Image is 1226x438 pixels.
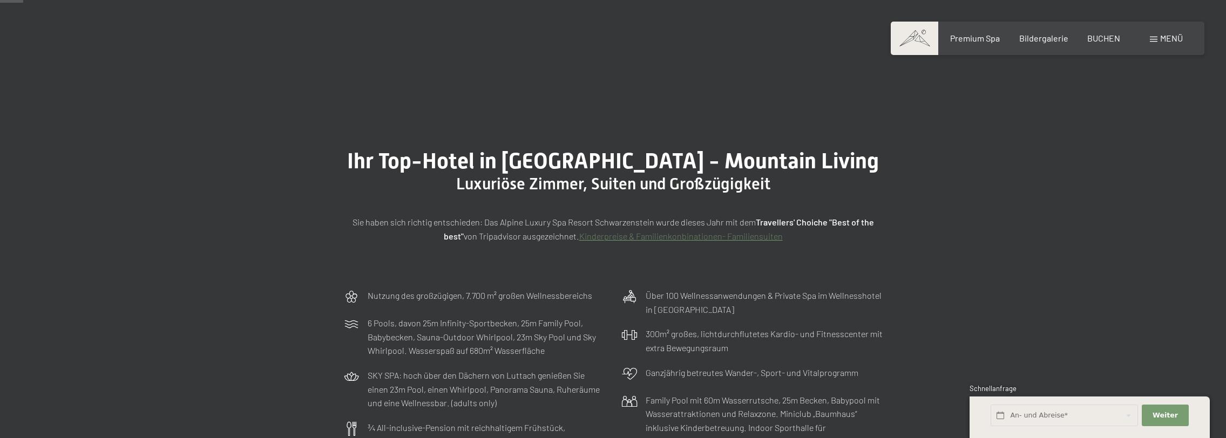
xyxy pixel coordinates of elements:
p: Sie haben sich richtig entschieden: Das Alpine Luxury Spa Resort Schwarzenstein wurde dieses Jahr... [343,215,883,243]
p: 300m² großes, lichtdurchflutetes Kardio- und Fitnesscenter mit extra Bewegungsraum [646,327,883,354]
p: Ganzjährig betreutes Wander-, Sport- und Vitalprogramm [646,366,858,380]
p: Über 100 Wellnessanwendungen & Private Spa im Wellnesshotel in [GEOGRAPHIC_DATA] [646,289,883,316]
p: 6 Pools, davon 25m Infinity-Sportbecken, 25m Family Pool, Babybecken, Sauna-Outdoor Whirlpool, 23... [368,316,605,358]
a: Kinderpreise & Familienkonbinationen- Familiensuiten [579,231,783,241]
span: Weiter [1153,410,1178,420]
a: Premium Spa [950,33,1000,43]
span: Ihr Top-Hotel in [GEOGRAPHIC_DATA] - Mountain Living [347,148,879,174]
p: SKY SPA: hoch über den Dächern von Luttach genießen Sie einen 23m Pool, einen Whirlpool, Panorama... [368,368,605,410]
a: Bildergalerie [1019,33,1068,43]
p: Nutzung des großzügigen, 7.700 m² großen Wellnessbereichs [368,289,592,303]
strong: Travellers' Choiche "Best of the best" [444,217,874,241]
span: Luxuriöse Zimmer, Suiten und Großzügigkeit [456,174,770,193]
span: Schnellanfrage [970,384,1017,393]
span: Menü [1160,33,1183,43]
button: Weiter [1142,405,1188,427]
a: BUCHEN [1087,33,1120,43]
